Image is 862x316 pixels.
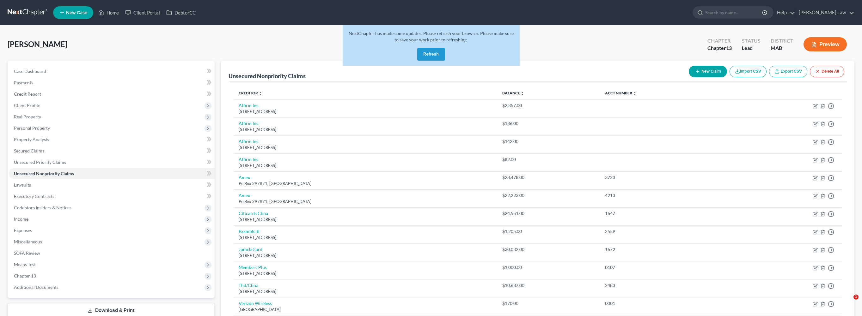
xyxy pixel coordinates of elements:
button: Refresh [417,48,445,61]
span: Client Profile [14,103,40,108]
a: Citicards Cbna [239,211,268,216]
span: Property Analysis [14,137,49,142]
a: Amex [239,175,250,180]
a: Help [774,7,795,18]
a: Exxmblciti [239,229,260,234]
span: 13 [726,45,732,51]
div: [STREET_ADDRESS] [239,271,492,277]
a: Thd/Cbna [239,283,258,288]
div: 1672 [605,246,728,253]
a: Acct Number unfold_more [605,91,637,95]
a: Client Portal [122,7,163,18]
span: Codebtors Insiders & Notices [14,205,71,210]
a: Members Plus [239,265,267,270]
a: Jpmcb Card [239,247,262,252]
div: Status [742,37,761,45]
a: Affirm Inc [239,157,259,162]
span: Personal Property [14,125,50,131]
iframe: Intercom live chat [841,295,856,310]
div: $30,082.00 [502,246,595,253]
span: Lawsuits [14,182,31,188]
div: $1,000.00 [502,264,595,271]
button: Preview [804,37,847,51]
span: 1 [853,295,859,300]
a: Amex [239,193,250,198]
div: 2483 [605,282,728,289]
a: Executory Contracts [9,191,215,202]
div: $24,551.00 [502,210,595,217]
div: 3723 [605,174,728,181]
a: Lawsuits [9,179,215,191]
span: Credit Report [14,91,41,97]
div: [STREET_ADDRESS] [239,289,492,295]
span: [PERSON_NAME] [8,39,67,49]
span: NextChapter has made some updates. Please refresh your browser. Please make sure to save your wor... [349,31,514,42]
span: Real Property [14,114,41,119]
span: New Case [66,10,87,15]
a: Verizon Wireless [239,301,272,306]
div: [STREET_ADDRESS] [239,109,492,115]
a: Home [95,7,122,18]
span: Unsecured Nonpriority Claims [14,171,74,176]
div: Unsecured Nonpriority Claims [229,72,306,80]
div: 4213 [605,192,728,199]
div: 1647 [605,210,728,217]
span: Means Test [14,262,36,267]
a: Credit Report [9,88,215,100]
button: Delete All [810,66,844,77]
div: $170.00 [502,300,595,307]
a: Case Dashboard [9,66,215,77]
span: Additional Documents [14,284,58,290]
a: Property Analysis [9,134,215,145]
div: District [771,37,793,45]
span: Unsecured Priority Claims [14,159,66,165]
span: Expenses [14,228,32,233]
a: Creditor unfold_more [239,91,262,95]
div: [STREET_ADDRESS] [239,127,492,133]
div: [STREET_ADDRESS] [239,163,492,169]
a: DebtorCC [163,7,199,18]
div: [GEOGRAPHIC_DATA] [239,307,492,313]
button: New Claim [689,66,727,77]
div: Lead [742,45,761,52]
div: 0001 [605,300,728,307]
span: Miscellaneous [14,239,42,244]
div: [STREET_ADDRESS] [239,217,492,223]
div: Po Box 297871, [GEOGRAPHIC_DATA] [239,181,492,187]
div: MAB [771,45,793,52]
div: [STREET_ADDRESS] [239,253,492,259]
a: Balance unfold_more [502,91,524,95]
div: $2,857.00 [502,102,595,109]
button: Import CSV [730,66,767,77]
span: Income [14,216,28,222]
i: unfold_more [633,92,637,95]
div: 0107 [605,264,728,271]
a: Affirm Inc [239,139,259,144]
div: Po Box 297871, [GEOGRAPHIC_DATA] [239,199,492,205]
a: Secured Claims [9,145,215,157]
div: $1,205.00 [502,228,595,235]
a: Unsecured Priority Claims [9,157,215,168]
div: Chapter [707,37,732,45]
input: Search by name... [705,7,763,18]
i: unfold_more [259,92,262,95]
div: $82.00 [502,156,595,163]
a: Unsecured Nonpriority Claims [9,168,215,179]
span: Chapter 13 [14,273,36,278]
a: Affirm Inc [239,121,259,126]
div: $28,478.00 [502,174,595,181]
div: Chapter [707,45,732,52]
a: Payments [9,77,215,88]
div: $10,687.00 [502,282,595,289]
i: unfold_more [521,92,524,95]
span: Secured Claims [14,148,44,153]
div: [STREET_ADDRESS] [239,235,492,241]
div: 2559 [605,228,728,235]
a: [PERSON_NAME] Law [796,7,854,18]
a: Affirm Inc [239,103,259,108]
span: Executory Contracts [14,194,54,199]
span: Case Dashboard [14,69,46,74]
div: $142.00 [502,138,595,145]
div: $186.00 [502,120,595,127]
span: SOFA Review [14,250,40,256]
